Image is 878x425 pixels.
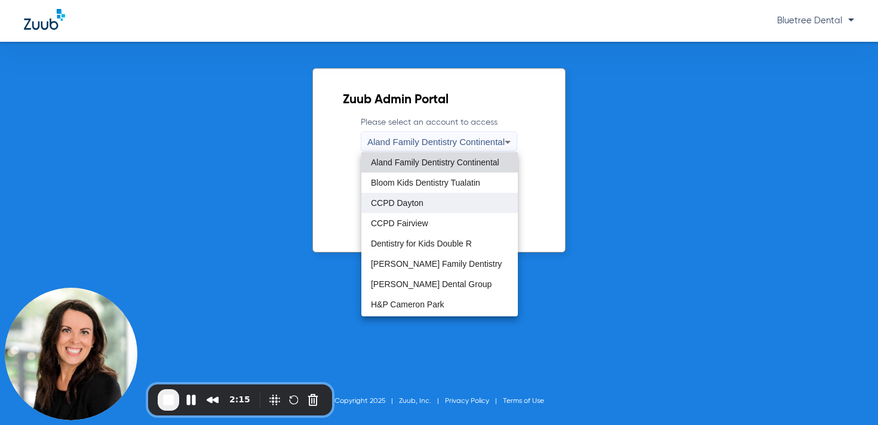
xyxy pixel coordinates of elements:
span: H&P Cameron Park [371,300,444,309]
span: [PERSON_NAME] Dental Group [371,280,492,288]
span: Aland Family Dentistry Continental [371,158,499,167]
span: Bloom Kids Dentistry Tualatin [371,178,480,187]
span: CCPD Dayton [371,199,423,207]
span: CCPD Fairview [371,219,428,227]
iframe: Chat Widget [818,368,878,425]
span: [PERSON_NAME] Family Dentistry [371,260,502,268]
span: Dentistry for Kids Double R [371,239,472,248]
